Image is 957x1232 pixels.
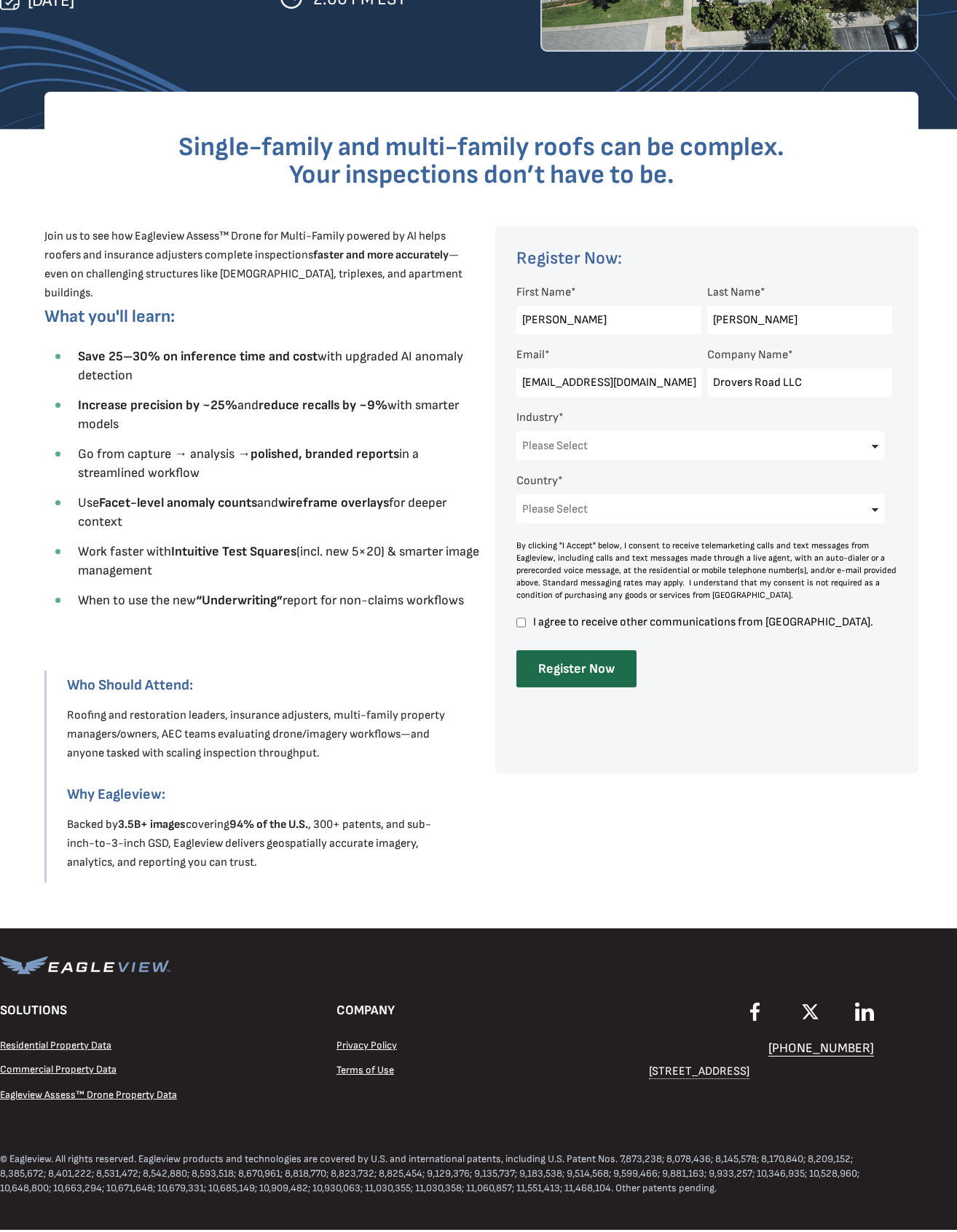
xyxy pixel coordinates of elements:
span: and with smarter models [78,398,459,432]
strong: Why Eagleview: [67,786,165,803]
span: Company Name [707,348,788,362]
input: I agree to receive other communications from [GEOGRAPHIC_DATA]. [516,616,526,629]
img: EagleView LinkedIn [855,1003,874,1021]
span: I agree to receive other communications from [GEOGRAPHIC_DATA]. [531,616,892,628]
strong: polished, branded reports [251,446,399,462]
span: First Name [516,285,571,299]
div: By clicking "I Accept" below, I consent to receive telemarketing calls and text messages from Eag... [516,540,898,601]
img: EagleView Facebook [750,1003,760,1021]
span: Country [516,474,558,488]
span: Work faster with (incl. new 5×20) & smarter image management [78,544,479,578]
input: Register Now [516,650,637,687]
strong: faster and more accurately [313,248,449,262]
strong: 3.5B+ images [118,818,186,832]
strong: Save 25–30% on inference time and cost [78,349,318,364]
img: EagleView X Twitter [799,1003,822,1021]
span: Last Name [707,285,760,299]
strong: Increase precision by ~25% [78,398,237,413]
span: Terms of Use [336,1064,394,1076]
span: Backed by covering , 300+ patents, and sub-inch-to-3-inch GSD, Eagleview delivers geospatially ac... [67,818,431,869]
span: Industry [516,411,559,425]
strong: wireframe overlays [278,495,389,510]
span: Go from capture → analysis → in a streamlined workflow [78,446,419,481]
strong: 94% of the U.S. [229,818,308,832]
span: Register Now: [516,248,622,269]
strong: Intuitive Test Squares [171,544,296,559]
span: When to use the new report for non-claims workflows [78,593,464,608]
span: COMPANY [336,1003,395,1018]
a: Privacy Policy [336,1039,397,1051]
span: Roofing and restoration leaders, insurance adjusters, multi-family property managers/owners, AEC ... [67,708,445,760]
strong: reduce recalls by ~9% [259,398,387,413]
strong: “Underwriting” [196,593,283,608]
span: with upgraded AI anomaly detection [78,349,463,383]
a: Terms of Use [336,1064,394,1075]
strong: Facet-level anomaly counts [99,495,257,510]
span: Join us to see how Eagleview Assess™ Drone for Multi-Family powered by AI helps roofers and insur... [44,229,462,300]
strong: Who Should Attend: [67,676,193,694]
span: Single-family and multi-family roofs can be complex. [178,132,784,163]
span: What you'll learn: [44,306,175,327]
span: Use and for deeper context [78,495,446,529]
span: Email [516,348,545,362]
span: Your inspections don’t have to be. [289,159,674,191]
